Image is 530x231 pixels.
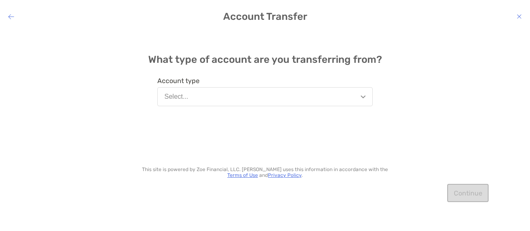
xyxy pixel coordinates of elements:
a: Terms of Use [227,172,258,178]
p: This site is powered by Zoe Financial, LLC. [PERSON_NAME] uses this information in accordance wit... [140,167,390,178]
a: Privacy Policy [268,172,301,178]
span: Account type [157,77,373,85]
div: Select... [164,93,188,100]
h4: What type of account are you transferring from? [148,54,382,65]
img: Open dropdown arrow [361,95,366,98]
button: Select... [157,87,373,106]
